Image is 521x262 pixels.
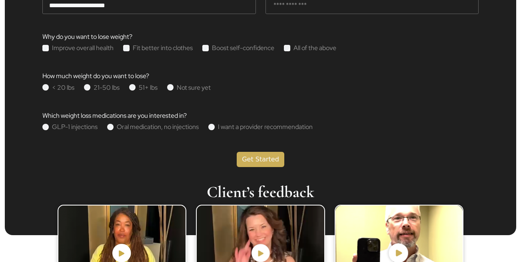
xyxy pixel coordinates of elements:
label: GLP-1 injections [52,124,98,130]
label: I want a provider recommendation [218,124,313,130]
label: Not sure yet [177,85,211,91]
label: 21-50 lbs [94,85,120,91]
label: Fit better into clothes [133,45,193,51]
label: How much weight do you want to lose? [42,73,149,79]
label: Why do you want to lose weight? [42,34,132,40]
label: Boost self-confidence [212,45,274,51]
label: Oral medication, no injections [117,124,199,130]
h4: Client’s feedback [38,182,484,202]
label: Improve overall health [52,45,114,51]
label: All of the above [293,45,336,51]
label: Which weight loss medications are you interested in? [42,113,187,119]
button: Get Started [237,152,284,167]
label: 51+ lbs [139,85,158,91]
label: < 20 lbs [52,85,74,91]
